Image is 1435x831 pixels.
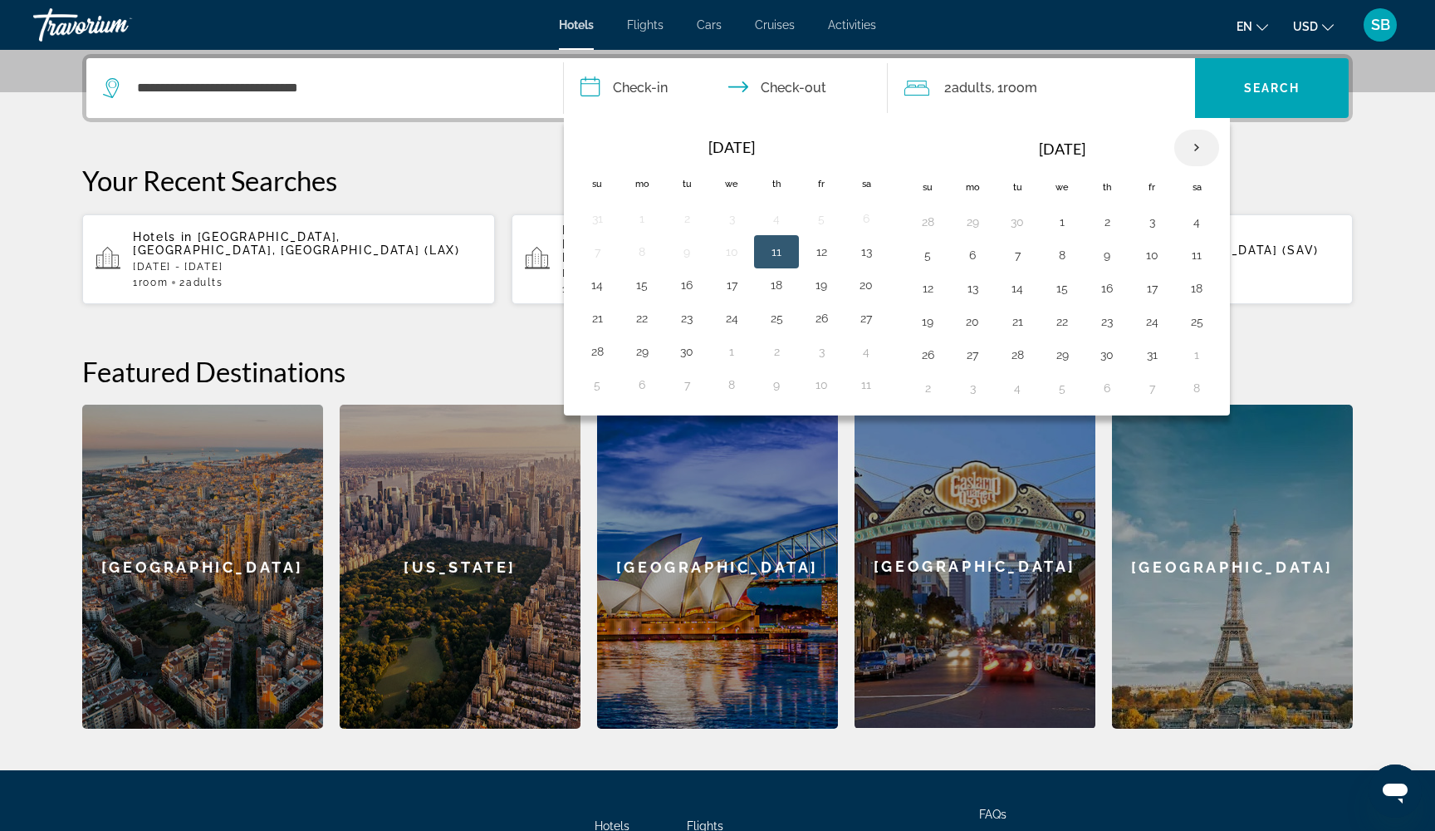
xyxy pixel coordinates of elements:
[944,76,992,100] span: 2
[512,214,924,305] button: Hotels in [GEOGRAPHIC_DATA], [GEOGRAPHIC_DATA], [GEOGRAPHIC_DATA], [GEOGRAPHIC_DATA][DATE] - [DAT...
[952,80,992,96] span: Adults
[86,58,1349,118] div: Search widget
[597,405,838,729] div: [GEOGRAPHIC_DATA]
[1049,243,1075,267] button: Day 8
[673,207,700,230] button: Day 2
[1094,277,1120,300] button: Day 16
[1049,277,1075,300] button: Day 15
[1139,243,1165,267] button: Day 10
[1371,17,1390,33] span: SB
[763,207,790,230] button: Day 4
[1004,210,1031,234] button: Day 30
[718,307,745,330] button: Day 24
[1094,243,1120,267] button: Day 9
[186,277,223,288] span: Adults
[584,273,610,297] button: Day 14
[959,277,986,300] button: Day 13
[340,405,580,729] a: [US_STATE]
[718,373,745,396] button: Day 8
[584,340,610,363] button: Day 28
[1049,210,1075,234] button: Day 1
[584,207,610,230] button: Day 31
[992,76,1037,100] span: , 1
[828,18,876,32] a: Activities
[763,273,790,297] button: Day 18
[808,373,835,396] button: Day 10
[855,405,1095,728] div: [GEOGRAPHIC_DATA]
[139,277,169,288] span: Room
[133,230,193,243] span: Hotels in
[673,340,700,363] button: Day 30
[1244,81,1300,95] span: Search
[629,340,655,363] button: Day 29
[853,340,879,363] button: Day 4
[914,277,941,300] button: Day 12
[1174,129,1219,167] button: Next month
[1094,210,1120,234] button: Day 2
[1359,7,1402,42] button: User Menu
[584,307,610,330] button: Day 21
[1004,243,1031,267] button: Day 7
[1139,343,1165,366] button: Day 31
[33,3,199,47] a: Travorium
[1183,243,1210,267] button: Day 11
[808,307,835,330] button: Day 26
[1183,376,1210,400] button: Day 8
[763,373,790,396] button: Day 9
[853,273,879,297] button: Day 20
[1004,376,1031,400] button: Day 4
[620,129,844,165] th: [DATE]
[1049,310,1075,333] button: Day 22
[1004,277,1031,300] button: Day 14
[562,283,597,295] span: 1
[1139,277,1165,300] button: Day 17
[1139,210,1165,234] button: Day 3
[853,373,879,396] button: Day 11
[133,277,168,288] span: 1
[914,310,941,333] button: Day 19
[718,207,745,230] button: Day 3
[718,340,745,363] button: Day 1
[1183,277,1210,300] button: Day 18
[1183,210,1210,234] button: Day 4
[559,18,594,32] a: Hotels
[82,214,495,305] button: Hotels in [GEOGRAPHIC_DATA], [GEOGRAPHIC_DATA], [GEOGRAPHIC_DATA] (LAX)[DATE] - [DATE]1Room2Adults
[1139,376,1165,400] button: Day 7
[133,261,482,273] p: [DATE] - [DATE]
[808,340,835,363] button: Day 3
[1237,20,1252,33] span: en
[1094,376,1120,400] button: Day 6
[629,307,655,330] button: Day 22
[888,58,1195,118] button: Travelers: 2 adults, 0 children
[755,18,795,32] a: Cruises
[1112,405,1353,729] a: [GEOGRAPHIC_DATA]
[562,268,911,279] p: [DATE] - [DATE]
[979,808,1006,821] a: FAQs
[808,207,835,230] button: Day 5
[697,18,722,32] a: Cars
[1195,58,1349,118] button: Search
[562,224,853,263] span: [GEOGRAPHIC_DATA], [GEOGRAPHIC_DATA], [GEOGRAPHIC_DATA], [GEOGRAPHIC_DATA]
[1183,310,1210,333] button: Day 25
[673,240,700,263] button: Day 9
[673,307,700,330] button: Day 23
[950,129,1174,169] th: [DATE]
[673,273,700,297] button: Day 16
[763,240,790,263] button: Day 11
[562,224,622,237] span: Hotels in
[959,310,986,333] button: Day 20
[629,240,655,263] button: Day 8
[914,210,941,234] button: Day 28
[1094,310,1120,333] button: Day 23
[1049,376,1075,400] button: Day 5
[1183,343,1210,366] button: Day 1
[914,376,941,400] button: Day 2
[82,355,1353,388] h2: Featured Destinations
[629,207,655,230] button: Day 1
[959,210,986,234] button: Day 29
